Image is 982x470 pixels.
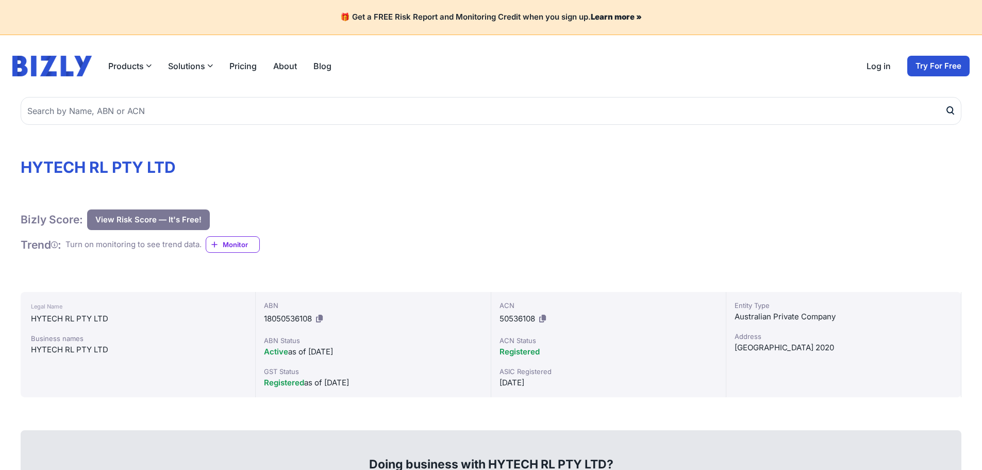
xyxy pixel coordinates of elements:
div: GST Status [264,366,482,377]
button: Solutions [168,60,213,72]
div: HYTECH RL PTY LTD [31,313,245,325]
div: ABN Status [264,335,482,346]
div: Turn on monitoring to see trend data. [65,239,202,251]
div: as of [DATE] [264,377,482,389]
a: Blog [313,60,331,72]
span: Registered [500,347,540,356]
div: HYTECH RL PTY LTD [31,344,245,356]
h1: Trend : [21,238,61,252]
div: Legal Name [31,300,245,313]
h1: HYTECH RL PTY LTD [21,158,961,176]
a: Log in [867,60,891,72]
input: Search by Name, ABN or ACN [21,97,961,125]
div: ACN [500,300,718,311]
button: View Risk Score — It's Free! [87,209,210,230]
div: [DATE] [500,377,718,389]
div: ACN Status [500,335,718,346]
span: 50536108 [500,314,535,323]
span: 18050536108 [264,314,312,323]
a: Monitor [206,236,260,253]
div: as of [DATE] [264,346,482,358]
h1: Bizly Score: [21,213,83,226]
a: Pricing [229,60,257,72]
span: Registered [264,378,304,387]
h4: 🎁 Get a FREE Risk Report and Monitoring Credit when you sign up. [12,12,970,22]
div: ASIC Registered [500,366,718,377]
a: Try For Free [907,56,970,76]
div: Australian Private Company [735,311,953,323]
a: About [273,60,297,72]
button: Products [108,60,152,72]
span: Monitor [223,239,259,250]
div: Address [735,331,953,342]
span: Active [264,347,288,356]
div: Business names [31,333,245,344]
div: [GEOGRAPHIC_DATA] 2020 [735,342,953,354]
div: ABN [264,300,482,311]
div: Entity Type [735,300,953,311]
a: Learn more » [591,12,642,22]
